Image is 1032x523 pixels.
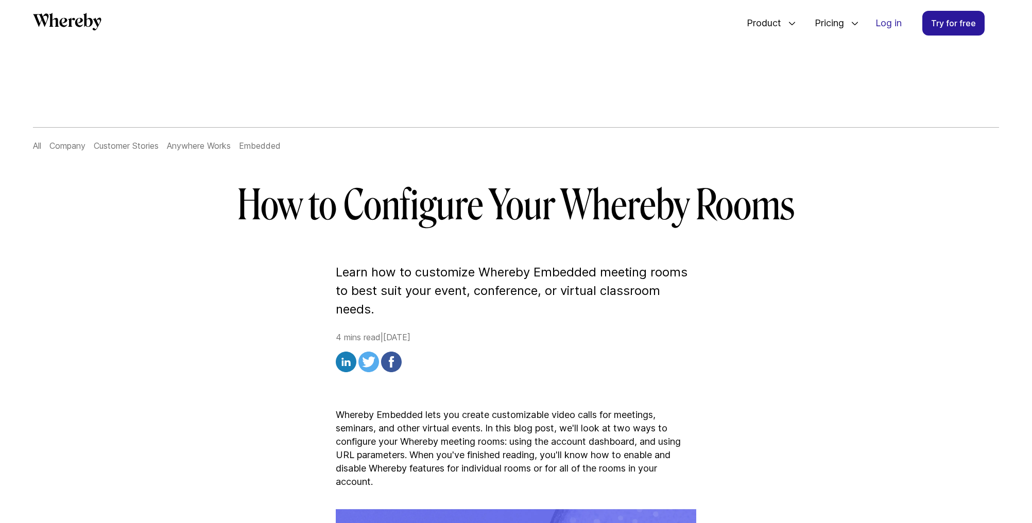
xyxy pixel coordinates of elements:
[33,13,101,30] svg: Whereby
[922,11,985,36] a: Try for free
[336,352,356,372] img: linkedin
[867,11,910,35] a: Log in
[49,141,85,151] a: Company
[358,352,379,372] img: twitter
[33,141,41,151] a: All
[804,6,847,40] span: Pricing
[336,408,696,489] p: Whereby Embedded lets you create customizable video calls for meetings, seminars, and other virtu...
[219,181,813,230] h1: How to Configure Your Whereby Rooms
[381,352,402,372] img: facebook
[33,13,101,34] a: Whereby
[167,141,231,151] a: Anywhere Works
[336,331,696,375] div: 4 mins read | [DATE]
[336,263,696,319] p: Learn how to customize Whereby Embedded meeting rooms to best suit your event, conference, or vir...
[239,141,281,151] a: Embedded
[736,6,784,40] span: Product
[94,141,159,151] a: Customer Stories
